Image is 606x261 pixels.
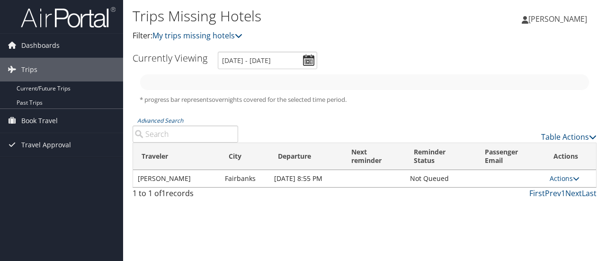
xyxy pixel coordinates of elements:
[152,30,242,41] a: My trips missing hotels
[133,170,220,187] td: [PERSON_NAME]
[133,6,442,26] h1: Trips Missing Hotels
[21,133,71,157] span: Travel Approval
[529,188,545,198] a: First
[522,5,597,33] a: [PERSON_NAME]
[161,188,166,198] span: 1
[133,188,238,204] div: 1 to 1 of records
[476,143,545,170] th: Passenger Email: activate to sort column ascending
[133,143,220,170] th: Traveler: activate to sort column ascending
[269,143,343,170] th: Departure: activate to sort column ascending
[565,188,582,198] a: Next
[541,132,597,142] a: Table Actions
[137,117,183,125] a: Advanced Search
[220,143,269,170] th: City: activate to sort column ascending
[528,14,587,24] span: [PERSON_NAME]
[582,188,597,198] a: Last
[405,143,476,170] th: Reminder Status
[550,174,579,183] a: Actions
[269,170,343,187] td: [DATE] 8:55 PM
[343,143,405,170] th: Next reminder
[21,34,60,57] span: Dashboards
[561,188,565,198] a: 1
[21,6,116,28] img: airportal-logo.png
[545,143,596,170] th: Actions
[21,109,58,133] span: Book Travel
[133,126,238,143] input: Advanced Search
[220,170,269,187] td: Fairbanks
[140,95,589,104] h5: * progress bar represents overnights covered for the selected time period.
[133,30,442,42] p: Filter:
[405,170,476,187] td: Not Queued
[218,52,317,69] input: [DATE] - [DATE]
[21,58,37,81] span: Trips
[545,188,561,198] a: Prev
[133,52,207,64] h3: Currently Viewing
